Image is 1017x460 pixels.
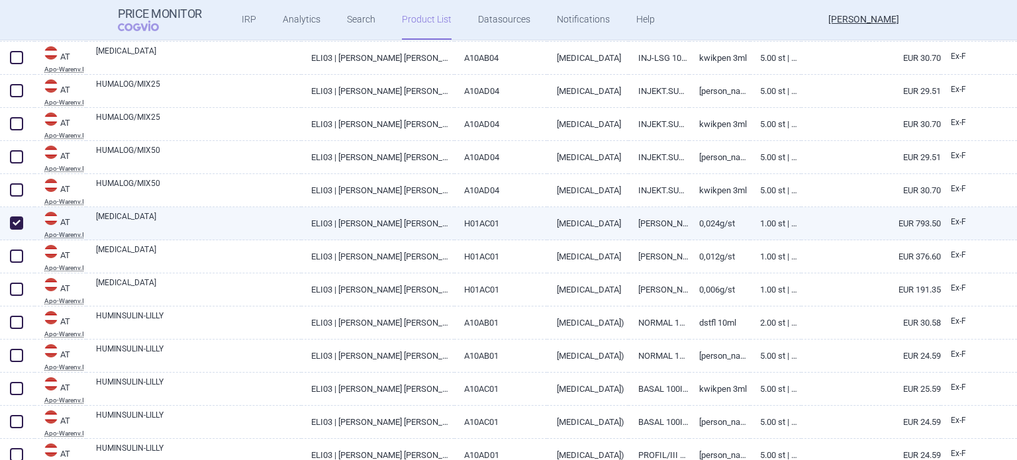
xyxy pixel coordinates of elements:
[689,406,750,438] a: [PERSON_NAME] 3ML
[750,373,801,405] a: 5.00 ST | Stück
[44,331,86,338] abbr: Apo-Warenv.I — Apothekerverlag Warenverzeichnis. Online database developed by the Österreichische...
[34,177,86,205] a: ATATApo-Warenv.I
[44,265,86,271] abbr: Apo-Warenv.I — Apothekerverlag Warenverzeichnis. Online database developed by the Österreichische...
[454,406,548,438] a: A10AC01
[34,244,86,271] a: ATATApo-Warenv.I
[941,312,990,332] a: Ex-F
[689,373,750,405] a: KWIKPEN 3ML
[454,141,548,173] a: A10AD04
[301,75,454,107] a: ELI03 | [PERSON_NAME] [PERSON_NAME] GES.M.B.H
[750,174,801,207] a: 5.00 ST | Stück
[801,75,941,107] a: EUR 29.51
[34,409,86,437] a: ATATApo-Warenv.I
[689,174,750,207] a: KWIKPEN 3ML
[454,75,548,107] a: A10AD04
[628,75,689,107] a: INJEKT.SUSP 100E/ML
[44,278,58,291] img: Austria
[628,174,689,207] a: INJEKT.SUSP 100E/ML
[750,340,801,372] a: 5.00 ST | Stück
[301,306,454,339] a: ELI03 | [PERSON_NAME] [PERSON_NAME] GES.M.B.H
[547,373,628,405] a: [MEDICAL_DATA])
[941,212,990,232] a: Ex-F
[689,108,750,140] a: KWIKPEN 3ML
[454,108,548,140] a: A10AD04
[301,240,454,273] a: ELI03 | [PERSON_NAME] [PERSON_NAME] GES.M.B.H
[689,75,750,107] a: [PERSON_NAME] 3ML
[96,376,301,400] a: HUMINSULIN-LILLY
[301,141,454,173] a: ELI03 | [PERSON_NAME] [PERSON_NAME] GES.M.B.H
[941,47,990,67] a: Ex-F
[547,174,628,207] a: [MEDICAL_DATA]
[941,113,990,133] a: Ex-F
[750,108,801,140] a: 5.00 ST | Stück
[454,240,548,273] a: H01AC01
[628,306,689,339] a: NORMAL 100IE/ML
[801,340,941,372] a: EUR 24.59
[689,42,750,74] a: KWIKPEN 3ML
[951,416,966,425] span: Ex-factory price
[951,250,966,259] span: Ex-factory price
[44,79,58,93] img: Austria
[941,179,990,199] a: Ex-F
[547,207,628,240] a: [MEDICAL_DATA]
[801,273,941,306] a: EUR 191.35
[301,42,454,74] a: ELI03 | [PERSON_NAME] [PERSON_NAME] GES.M.B.H
[801,373,941,405] a: EUR 25.59
[454,207,548,240] a: H01AC01
[454,340,548,372] a: A10AB01
[941,279,990,299] a: Ex-F
[96,409,301,433] a: HUMINSULIN-LILLY
[44,311,58,324] img: Austria
[44,443,58,457] img: Austria
[96,343,301,367] a: HUMINSULIN-LILLY
[628,373,689,405] a: BASAL 100IE/ML
[301,207,454,240] a: ELI03 | [PERSON_NAME] [PERSON_NAME] GES.M.B.H
[44,430,86,437] abbr: Apo-Warenv.I — Apothekerverlag Warenverzeichnis. Online database developed by the Österreichische...
[547,42,628,74] a: [MEDICAL_DATA]
[941,246,990,265] a: Ex-F
[454,373,548,405] a: A10AC01
[301,273,454,306] a: ELI03 | [PERSON_NAME] [PERSON_NAME] GES.M.B.H
[44,344,58,357] img: Austria
[801,306,941,339] a: EUR 30.58
[628,141,689,173] a: INJEKT.SUSP 100E/ML
[689,306,750,339] a: DSTFL 10ML
[34,210,86,238] a: ATATApo-Warenv.I
[951,316,966,326] span: Ex-factory price
[951,383,966,392] span: Ex-factory price
[44,66,86,73] abbr: Apo-Warenv.I — Apothekerverlag Warenverzeichnis. Online database developed by the Österreichische...
[689,141,750,173] a: [PERSON_NAME] 3ML
[628,340,689,372] a: NORMAL 100IE/ML
[454,174,548,207] a: A10AD04
[547,340,628,372] a: [MEDICAL_DATA])
[34,144,86,172] a: ATATApo-Warenv.I
[689,273,750,306] a: 0,006G/ST
[628,273,689,306] a: [PERSON_NAME] +LSGM 6MG
[689,240,750,273] a: 0,012G/ST
[301,174,454,207] a: ELI03 | [PERSON_NAME] [PERSON_NAME] GES.M.B.H
[301,373,454,405] a: ELI03 | [PERSON_NAME] [PERSON_NAME] GES.M.B.H
[34,45,86,73] a: ATATApo-Warenv.I
[118,7,202,32] a: Price MonitorCOGVIO
[44,146,58,159] img: Austria
[547,75,628,107] a: [MEDICAL_DATA]
[301,340,454,372] a: ELI03 | [PERSON_NAME] [PERSON_NAME] GES.M.B.H
[547,306,628,339] a: [MEDICAL_DATA])
[34,111,86,139] a: ATATApo-Warenv.I
[951,118,966,127] span: Ex-factory price
[801,141,941,173] a: EUR 29.51
[801,240,941,273] a: EUR 376.60
[951,449,966,458] span: Ex-factory price
[34,310,86,338] a: ATATApo-Warenv.I
[44,410,58,424] img: Austria
[801,174,941,207] a: EUR 30.70
[750,240,801,273] a: 1.00 ST | Stück
[801,406,941,438] a: EUR 24.59
[547,240,628,273] a: [MEDICAL_DATA]
[801,108,941,140] a: EUR 30.70
[951,283,966,293] span: Ex-factory price
[951,151,966,160] span: Ex-factory price
[44,397,86,404] abbr: Apo-Warenv.I — Apothekerverlag Warenverzeichnis. Online database developed by the Österreichische...
[96,244,301,267] a: [MEDICAL_DATA]
[118,21,177,31] span: COGVIO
